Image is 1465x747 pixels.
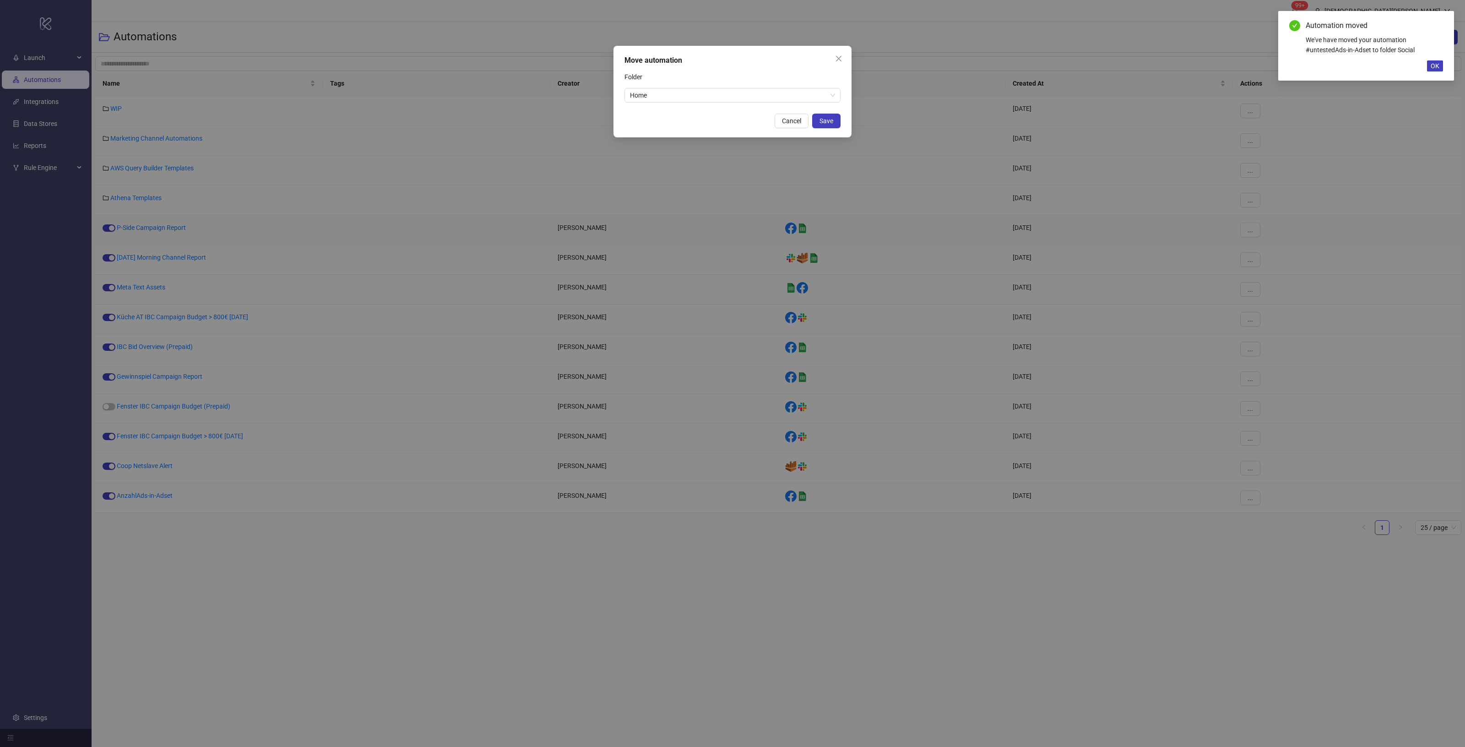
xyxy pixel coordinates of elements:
div: Automation moved [1306,20,1443,31]
button: Cancel [775,114,808,128]
span: Home [630,88,835,102]
span: close [835,55,842,62]
span: OK [1431,62,1439,70]
div: We've have moved your automation #untestedAds-in-Adset to folder Social [1306,35,1443,55]
a: Close [1433,20,1443,30]
span: Cancel [782,117,801,125]
span: Save [819,117,833,125]
span: check-circle [1289,20,1300,31]
div: Move automation [624,55,841,66]
button: OK [1427,60,1443,71]
button: Save [812,114,841,128]
label: Folder [624,70,648,84]
button: Close [831,51,846,66]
